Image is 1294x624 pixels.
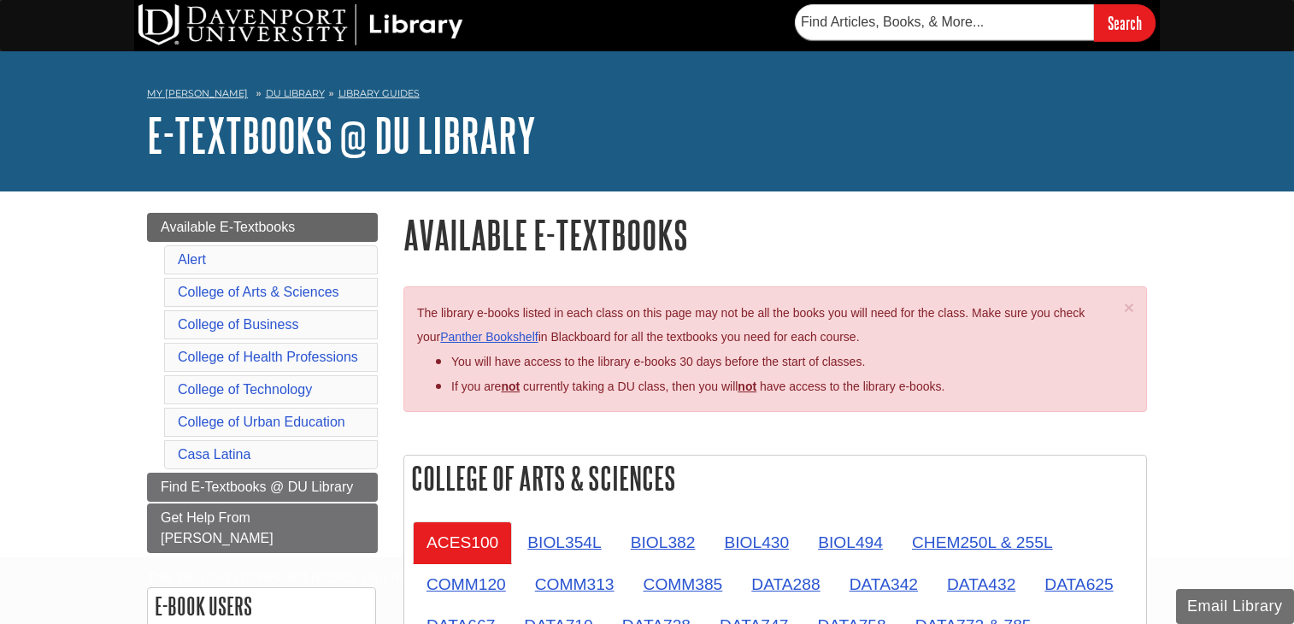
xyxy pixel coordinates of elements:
[804,521,897,563] a: BIOL494
[521,563,628,605] a: COMM313
[630,563,737,605] a: COMM385
[501,380,520,393] strong: not
[147,86,248,101] a: My [PERSON_NAME]
[738,380,756,393] u: not
[338,87,420,99] a: Library Guides
[836,563,932,605] a: DATA342
[403,213,1147,256] h1: Available E-Textbooks
[710,521,803,563] a: BIOL430
[413,563,520,605] a: COMM120
[617,521,709,563] a: BIOL382
[178,382,312,397] a: College of Technology
[147,473,378,502] a: Find E-Textbooks @ DU Library
[933,563,1029,605] a: DATA432
[178,285,339,299] a: College of Arts & Sciences
[1176,589,1294,624] button: Email Library
[147,503,378,553] a: Get Help From [PERSON_NAME]
[440,330,538,344] a: Panther Bookshelf
[138,4,463,45] img: DU Library
[266,87,325,99] a: DU Library
[147,82,1147,109] nav: breadcrumb
[178,252,206,267] a: Alert
[147,109,536,162] a: E-Textbooks @ DU Library
[451,380,944,393] span: If you are currently taking a DU class, then you will have access to the library e-books.
[1094,4,1156,41] input: Search
[178,317,298,332] a: College of Business
[795,4,1094,40] input: Find Articles, Books, & More...
[795,4,1156,41] form: Searches DU Library's articles, books, and more
[1124,297,1134,317] span: ×
[178,350,358,364] a: College of Health Professions
[178,415,345,429] a: College of Urban Education
[451,355,865,368] span: You will have access to the library e-books 30 days before the start of classes.
[738,563,833,605] a: DATA288
[147,213,378,242] a: Available E-Textbooks
[1031,563,1126,605] a: DATA625
[413,521,512,563] a: ACES100
[1124,298,1134,316] button: Close
[514,521,615,563] a: BIOL354L
[417,306,1085,344] span: The library e-books listed in each class on this page may not be all the books you will need for ...
[161,220,295,234] span: Available E-Textbooks
[178,447,250,462] a: Casa Latina
[161,480,353,494] span: Find E-Textbooks @ DU Library
[148,588,375,624] h2: E-book Users
[898,521,1067,563] a: CHEM250L & 255L
[161,510,274,545] span: Get Help From [PERSON_NAME]
[404,456,1146,501] h2: College of Arts & Sciences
